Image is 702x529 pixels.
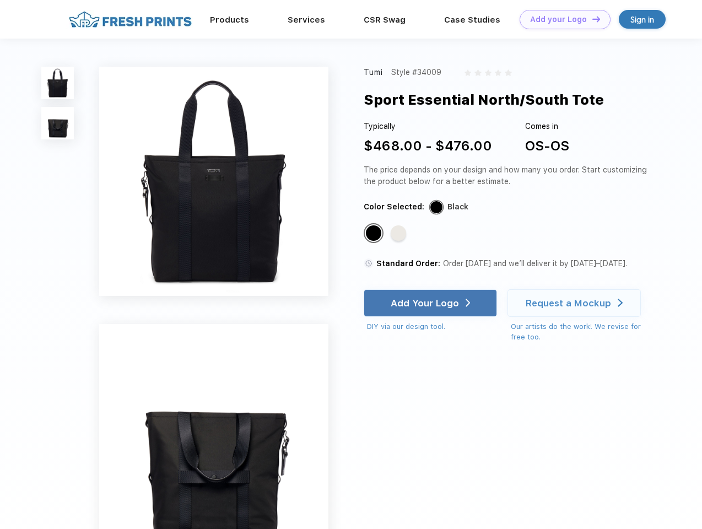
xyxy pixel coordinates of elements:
[391,225,406,241] div: Off White Tan
[592,16,600,22] img: DT
[505,69,511,76] img: gray_star.svg
[367,321,497,332] div: DIY via our design tool.
[364,121,492,132] div: Typically
[41,67,74,99] img: func=resize&h=100
[364,89,604,110] div: Sport Essential North/South Tote
[466,299,471,307] img: white arrow
[474,69,481,76] img: gray_star.svg
[364,67,384,78] div: Tumi
[618,299,623,307] img: white arrow
[630,13,654,26] div: Sign in
[447,201,468,213] div: Black
[364,258,374,268] img: standard order
[511,321,651,343] div: Our artists do the work! We revise for free too.
[525,136,569,156] div: OS-OS
[364,164,651,187] div: The price depends on your design and how many you order. Start customizing the product below for ...
[391,67,441,78] div: Style #34009
[364,136,492,156] div: $468.00 - $476.00
[366,225,381,241] div: Black
[66,10,195,29] img: fo%20logo%202.webp
[376,259,440,268] span: Standard Order:
[391,298,459,309] div: Add Your Logo
[41,107,74,139] img: func=resize&h=100
[443,259,627,268] span: Order [DATE] and we’ll deliver it by [DATE]–[DATE].
[364,201,424,213] div: Color Selected:
[495,69,501,76] img: gray_star.svg
[619,10,666,29] a: Sign in
[465,69,471,76] img: gray_star.svg
[99,67,328,296] img: func=resize&h=640
[530,15,587,24] div: Add your Logo
[485,69,492,76] img: gray_star.svg
[526,298,611,309] div: Request a Mockup
[525,121,569,132] div: Comes in
[210,15,249,25] a: Products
